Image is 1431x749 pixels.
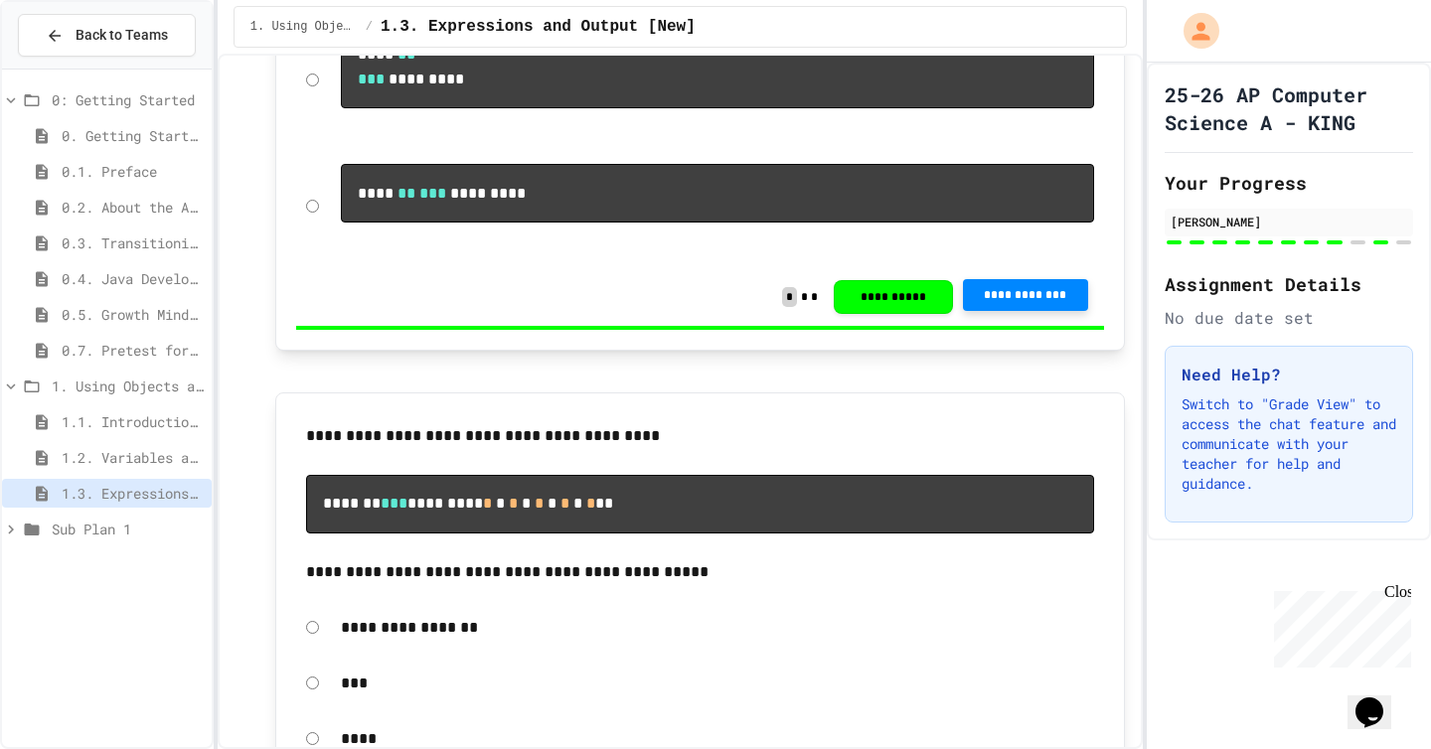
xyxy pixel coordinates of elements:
[1182,363,1396,386] h3: Need Help?
[62,447,204,468] span: 1.2. Variables and Data Types
[381,15,696,39] span: 1.3. Expressions and Output [New]
[1171,213,1407,230] div: [PERSON_NAME]
[62,340,204,361] span: 0.7. Pretest for the AP CSA Exam
[1266,583,1411,668] iframe: chat widget
[1165,169,1413,197] h2: Your Progress
[62,197,204,218] span: 0.2. About the AP CSA Exam
[62,411,204,432] span: 1.1. Introduction to Algorithms, Programming, and Compilers
[62,268,204,289] span: 0.4. Java Development Environments
[1165,270,1413,298] h2: Assignment Details
[1182,394,1396,494] p: Switch to "Grade View" to access the chat feature and communicate with your teacher for help and ...
[52,375,204,396] span: 1. Using Objects and Methods
[62,125,204,146] span: 0. Getting Started
[250,19,358,35] span: 1. Using Objects and Methods
[52,519,204,539] span: Sub Plan 1
[1163,8,1224,54] div: My Account
[52,89,204,110] span: 0: Getting Started
[8,8,137,126] div: Chat with us now!Close
[62,161,204,182] span: 0.1. Preface
[1348,670,1411,729] iframe: chat widget
[76,25,168,46] span: Back to Teams
[62,232,204,253] span: 0.3. Transitioning from AP CSP to AP CSA
[366,19,373,35] span: /
[1165,80,1413,136] h1: 25-26 AP Computer Science A - KING
[1165,306,1413,330] div: No due date set
[62,483,204,504] span: 1.3. Expressions and Output [New]
[62,304,204,325] span: 0.5. Growth Mindset and Pair Programming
